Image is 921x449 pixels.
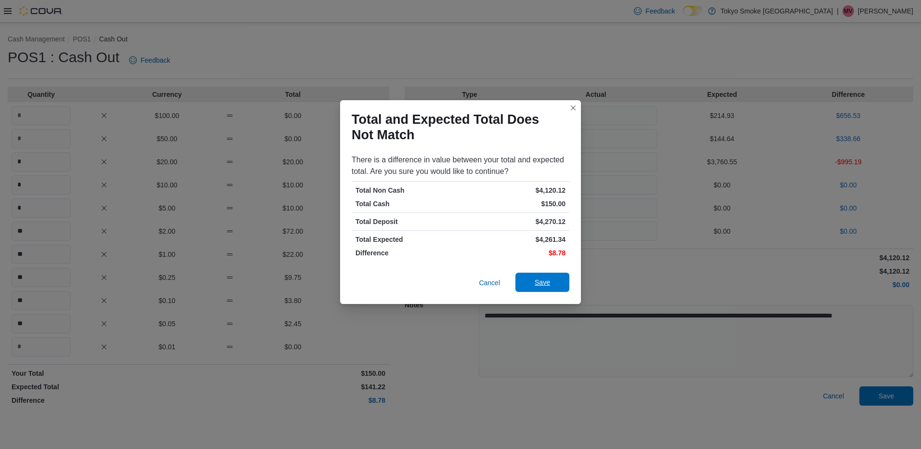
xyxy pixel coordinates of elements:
p: $8.78 [462,248,566,258]
p: $4,261.34 [462,235,566,244]
h1: Total and Expected Total Does Not Match [352,112,562,143]
p: $4,120.12 [462,185,566,195]
p: $150.00 [462,199,566,209]
p: Total Expected [355,235,459,244]
button: Save [515,273,569,292]
button: Closes this modal window [567,102,579,114]
p: $4,270.12 [462,217,566,226]
div: There is a difference in value between your total and expected total. Are you sure you would like... [352,154,569,177]
span: Save [535,277,550,287]
span: Cancel [479,278,500,288]
p: Total Non Cash [355,185,459,195]
p: Total Cash [355,199,459,209]
button: Cancel [475,273,504,292]
p: Difference [355,248,459,258]
p: Total Deposit [355,217,459,226]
